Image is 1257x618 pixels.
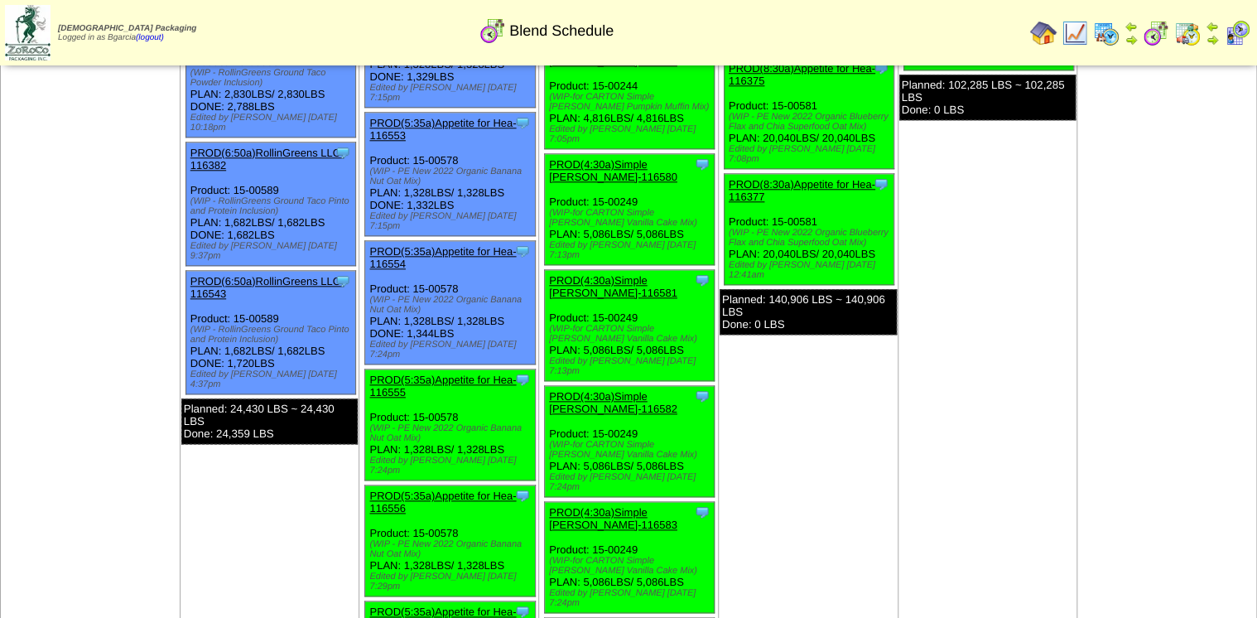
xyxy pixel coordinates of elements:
[514,243,531,259] img: Tooltip
[694,272,710,288] img: Tooltip
[1224,20,1250,46] img: calendarcustomer.gif
[549,472,714,492] div: Edited by [PERSON_NAME] [DATE] 7:24pm
[190,68,355,88] div: (WIP - RollinGreens Ground Taco Powder Inclusion)
[549,274,677,299] a: PROD(4:30a)Simple [PERSON_NAME]-116581
[365,369,535,480] div: Product: 15-00578 PLAN: 1,328LBS / 1,328LBS
[514,114,531,131] img: Tooltip
[335,273,351,289] img: Tooltip
[549,208,714,228] div: (WIP-for CARTON Simple [PERSON_NAME] Vanilla Cake Mix)
[58,24,196,42] span: Logged in as Bgarcia
[369,167,534,186] div: (WIP - PE New 2022 Organic Banana Nut Oat Mix)
[1174,20,1201,46] img: calendarinout.gif
[729,144,893,164] div: Edited by [PERSON_NAME] [DATE] 7:08pm
[5,5,51,60] img: zoroco-logo-small.webp
[369,456,534,476] div: Edited by [PERSON_NAME] [DATE] 7:24pm
[724,174,893,285] div: Product: 15-00581 PLAN: 20,040LBS / 20,040LBS
[190,325,355,345] div: (WIP - RollinGreens Ground Taco Pinto and Protein Inclusion)
[729,178,875,203] a: PROD(8:30a)Appetite for Hea-116377
[190,275,344,300] a: PROD(6:50a)RollinGreens LLC-116543
[549,588,714,608] div: Edited by [PERSON_NAME] [DATE] 7:24pm
[369,423,534,443] div: (WIP - PE New 2022 Organic Banana Nut Oat Mix)
[181,398,359,444] div: Planned: 24,430 LBS ~ 24,430 LBS Done: 24,359 LBS
[479,17,506,44] img: calendarblend.gif
[369,117,516,142] a: PROD(5:35a)Appetite for Hea-116553
[190,196,355,216] div: (WIP - RollinGreens Ground Taco Pinto and Protein Inclusion)
[1093,20,1120,46] img: calendarprod.gif
[549,158,677,183] a: PROD(4:30a)Simple [PERSON_NAME]-116580
[549,556,714,576] div: (WIP-for CARTON Simple [PERSON_NAME] Vanilla Cake Mix)
[369,295,534,315] div: (WIP - PE New 2022 Organic Banana Nut Oat Mix)
[549,324,714,344] div: (WIP-for CARTON Simple [PERSON_NAME] Vanilla Cake Mix)
[545,502,715,613] div: Product: 15-00249 PLAN: 5,086LBS / 5,086LBS
[185,14,355,138] div: Product: 15-00588 PLAN: 2,830LBS / 2,830LBS DONE: 2,788LBS
[545,38,715,149] div: Product: 15-00244 PLAN: 4,816LBS / 4,816LBS
[369,374,516,398] a: PROD(5:35a)Appetite for Hea-116555
[1206,33,1219,46] img: arrowright.gif
[369,211,534,231] div: Edited by [PERSON_NAME] [DATE] 7:15pm
[1143,20,1169,46] img: calendarblend.gif
[369,245,516,270] a: PROD(5:35a)Appetite for Hea-116554
[694,156,710,172] img: Tooltip
[369,572,534,591] div: Edited by [PERSON_NAME] [DATE] 7:29pm
[190,147,344,171] a: PROD(6:50a)RollinGreens LLC-116382
[545,386,715,497] div: Product: 15-00249 PLAN: 5,086LBS / 5,086LBS
[899,75,1076,120] div: Planned: 102,285 LBS ~ 102,285 LBS Done: 0 LBS
[545,270,715,381] div: Product: 15-00249 PLAN: 5,086LBS / 5,086LBS
[549,240,714,260] div: Edited by [PERSON_NAME] [DATE] 7:13pm
[185,271,355,394] div: Product: 15-00589 PLAN: 1,682LBS / 1,682LBS DONE: 1,720LBS
[729,228,893,248] div: (WIP - PE New 2022 Organic Blueberry Flax and Chia Superfood Oat Mix)
[549,440,714,460] div: (WIP-for CARTON Simple [PERSON_NAME] Vanilla Cake Mix)
[365,241,535,365] div: Product: 15-00578 PLAN: 1,328LBS / 1,328LBS DONE: 1,344LBS
[185,142,355,266] div: Product: 15-00589 PLAN: 1,682LBS / 1,682LBS DONE: 1,682LBS
[509,22,614,40] span: Blend Schedule
[549,356,714,376] div: Edited by [PERSON_NAME] [DATE] 7:13pm
[369,490,516,514] a: PROD(5:35a)Appetite for Hea-116556
[335,144,351,161] img: Tooltip
[549,92,714,112] div: (WIP-for CARTON Simple [PERSON_NAME] Pumpkin Muffin Mix)
[694,388,710,404] img: Tooltip
[136,33,164,42] a: (logout)
[724,58,893,169] div: Product: 15-00581 PLAN: 20,040LBS / 20,040LBS
[190,241,355,261] div: Edited by [PERSON_NAME] [DATE] 9:37pm
[1030,20,1057,46] img: home.gif
[720,289,897,335] div: Planned: 140,906 LBS ~ 140,906 LBS Done: 0 LBS
[549,124,714,144] div: Edited by [PERSON_NAME] [DATE] 7:05pm
[729,62,875,87] a: PROD(8:30a)Appetite for Hea-116375
[545,154,715,265] div: Product: 15-00249 PLAN: 5,086LBS / 5,086LBS
[369,340,534,360] div: Edited by [PERSON_NAME] [DATE] 7:24pm
[369,539,534,559] div: (WIP - PE New 2022 Organic Banana Nut Oat Mix)
[369,83,534,103] div: Edited by [PERSON_NAME] [DATE] 7:15pm
[365,485,535,596] div: Product: 15-00578 PLAN: 1,328LBS / 1,328LBS
[514,371,531,388] img: Tooltip
[1125,20,1138,33] img: arrowleft.gif
[190,369,355,389] div: Edited by [PERSON_NAME] [DATE] 4:37pm
[58,24,196,33] span: [DEMOGRAPHIC_DATA] Packaging
[549,506,677,531] a: PROD(4:30a)Simple [PERSON_NAME]-116583
[694,504,710,520] img: Tooltip
[1206,20,1219,33] img: arrowleft.gif
[729,112,893,132] div: (WIP - PE New 2022 Organic Blueberry Flax and Chia Superfood Oat Mix)
[1125,33,1138,46] img: arrowright.gif
[190,113,355,133] div: Edited by [PERSON_NAME] [DATE] 10:18pm
[549,390,677,415] a: PROD(4:30a)Simple [PERSON_NAME]-116582
[873,176,889,192] img: Tooltip
[514,487,531,504] img: Tooltip
[1062,20,1088,46] img: line_graph.gif
[729,260,893,280] div: Edited by [PERSON_NAME] [DATE] 12:41am
[365,113,535,236] div: Product: 15-00578 PLAN: 1,328LBS / 1,328LBS DONE: 1,332LBS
